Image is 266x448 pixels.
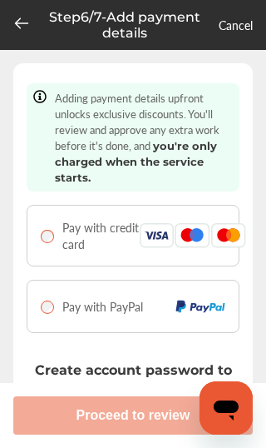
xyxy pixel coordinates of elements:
[55,90,233,185] p: Adding payment details upfront unlocks exclusive discounts. You'll review and approve any extra w...
[175,300,225,313] img: PayPalLogo.a672f5f7.svg
[13,396,253,435] button: Proceed to review
[55,139,217,184] span: you're only charged when the service starts.
[199,381,253,435] iframe: Button to launch messaging window
[210,223,247,248] img: Mastercard.eb291d48.svg
[62,219,140,252] span: Pay with credit card
[140,223,175,248] img: Visa.45ceafba.svg
[27,360,239,417] p: (optional)
[30,9,219,41] p: Step 6 / 7 - Add payment details
[35,362,232,397] span: Create account password to secure all your information
[219,17,253,33] a: Cancel
[175,223,210,248] img: Maestro.aa0500b2.svg
[62,298,143,315] span: Pay with PayPal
